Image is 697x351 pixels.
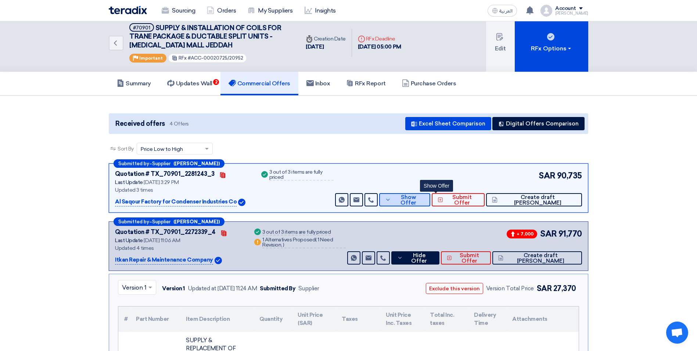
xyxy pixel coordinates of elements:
button: Hide Offer [391,251,440,265]
span: Create draft [PERSON_NAME] [499,195,576,206]
div: Submitted By [260,284,295,293]
h5: Purchase Orders [402,80,456,87]
span: Important [139,56,163,61]
div: Updated 4 times [115,244,244,252]
th: Unit Price (SAR) [292,306,336,332]
button: العربية [488,5,517,17]
span: Supplier [152,161,170,166]
th: Quantity [254,306,292,332]
b: ([PERSON_NAME]) [173,161,220,166]
a: RFx Report [338,72,394,95]
div: – [114,159,224,168]
span: SAR [537,284,552,293]
button: Show Offer [379,193,430,206]
span: Show Offer [393,195,425,206]
span: SAR [539,170,556,182]
span: 1 Need Revision, [262,237,333,248]
th: Attachments [506,306,579,332]
button: Digital Offers Comparison [492,117,585,130]
img: profile_test.png [540,5,552,17]
div: [DATE] 05:00 PM [358,43,401,51]
button: Create draft [PERSON_NAME] [492,251,582,265]
span: RFx [179,55,187,61]
span: 27,370 [553,284,576,293]
button: Submit Offer [441,251,491,265]
div: Updated at [DATE] 11:24 AM [188,284,257,293]
span: Last Update [115,179,143,185]
span: Received offers [115,119,165,129]
div: 3 out of 3 items are fully priced [269,170,334,181]
span: [DATE] 11:06 AM [144,237,180,244]
th: Total Inc. taxes [424,306,468,332]
span: #ACC-00020725/20952 [188,55,243,61]
h5: RFx Report [346,80,385,87]
span: Price Low to High [141,145,183,153]
span: ( [315,237,317,243]
div: Quotation # TX_70901_2272339_4 [115,228,216,237]
div: 3 out of 3 items are fully priced [262,230,331,235]
span: Submitted by [118,219,149,224]
span: Submit Offer [445,195,479,206]
div: Version Total Price [486,284,534,293]
div: Version 1 [162,284,185,293]
th: Part Number [130,306,180,332]
img: Teradix logo [109,6,147,14]
span: العربية [499,8,513,14]
span: SUPPLY & INSTALLATION OF COILS FOR TRANE PACKAGE & DUCTABLE SPLIT UNITS - [MEDICAL_DATA] MALL JEDDAH [129,24,281,49]
a: My Suppliers [242,3,298,19]
span: Last Update [115,237,143,244]
div: #70901 [133,25,150,30]
span: Hide Offer [405,253,434,264]
div: Updated 3 times [115,186,251,194]
span: Submitted by [118,161,149,166]
span: SAR [540,228,557,240]
h5: SUPPLY & INSTALLATION OF COILS FOR TRANE PACKAGE & DUCTABLE SPLIT UNITS - YASMIN MALL JEDDAH [129,23,291,50]
button: Exclude this version [426,283,483,294]
button: Excel Sheet Comparison [405,117,491,130]
a: Summary [109,72,159,95]
a: Open chat [666,322,688,344]
h5: Updates Wall [167,80,212,87]
a: Insights [299,3,342,19]
span: 91,770 [558,228,582,240]
b: ([PERSON_NAME]) [173,219,220,224]
th: Unit Price Inc. Taxes [380,306,424,332]
th: Item Description [180,306,254,332]
a: Commercial Offers [220,72,298,95]
a: Updates Wall2 [159,72,220,95]
button: Submit Offer [432,193,485,206]
span: 90,735 [557,170,582,182]
th: # [118,306,130,332]
span: [DATE] 3:29 PM [144,179,179,185]
div: Account [555,6,576,12]
h5: Inbox [306,80,330,87]
h5: Summary [117,80,151,87]
span: Submit Offer [454,253,485,264]
h5: Commercial Offers [229,80,290,87]
div: Show Offer [420,180,453,192]
button: Edit [486,14,515,72]
span: + 7,000 [507,230,537,238]
span: 2 [213,79,219,85]
a: Sourcing [156,3,201,19]
div: [PERSON_NAME] [555,11,588,15]
div: Creation Date [306,35,346,43]
p: Itkan Repair & Maintenance Company [115,256,213,265]
a: Inbox [298,72,338,95]
div: – [114,217,224,226]
div: 1 Alternatives Proposed [262,237,345,248]
th: Taxes [336,306,380,332]
img: Verified Account [215,257,222,264]
span: Sort By [118,145,134,153]
span: Supplier [152,219,170,224]
th: Delivery Time [468,306,506,332]
span: 4 Offers [169,120,189,127]
div: Supplier [298,284,319,293]
button: RFx Options [515,14,588,72]
span: ) [283,242,284,248]
div: RFx Options [531,44,572,53]
img: Verified Account [238,199,245,206]
a: Orders [201,3,242,19]
div: Quotation # TX_70901_2281243_3 [115,170,215,178]
p: Al Saqour Factory for Condenser Industries Co [115,198,237,206]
